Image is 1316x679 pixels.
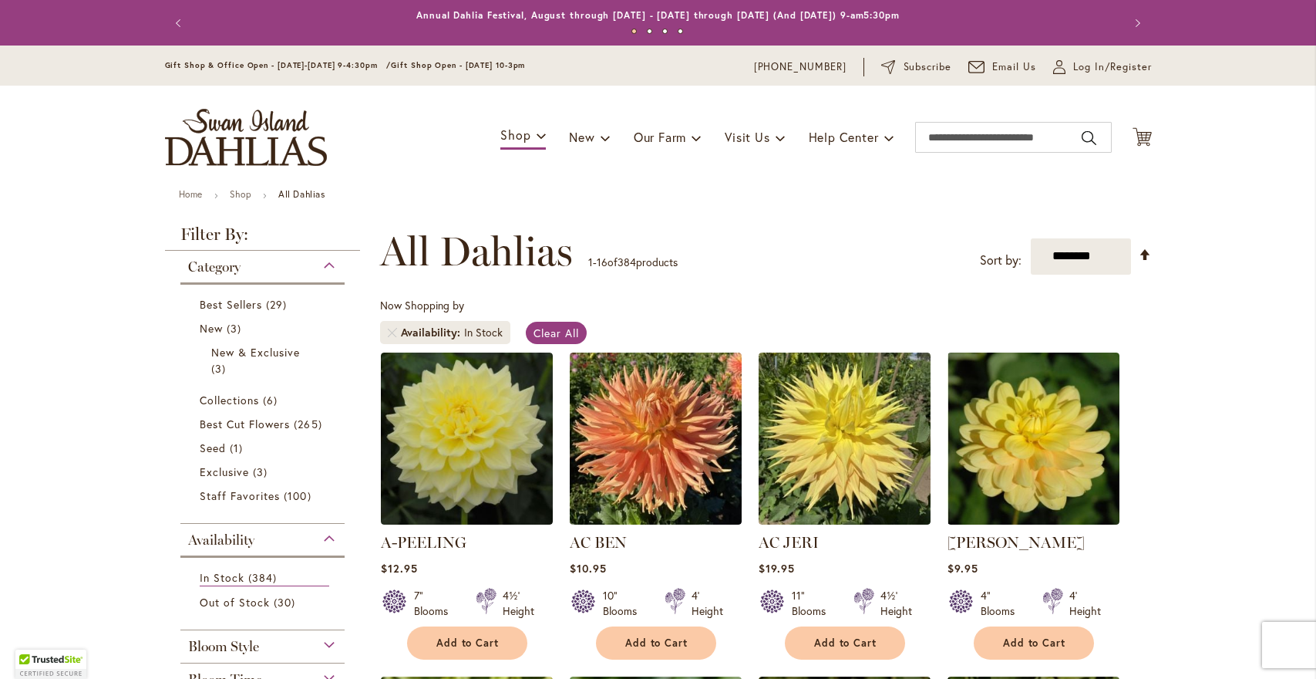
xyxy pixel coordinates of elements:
[570,353,742,525] img: AC BEN
[792,588,835,619] div: 11" Blooms
[759,353,931,525] img: AC Jeri
[380,298,464,312] span: Now Shopping by
[200,488,330,504] a: Staff Favorites
[570,561,607,576] span: $10.95
[1053,59,1152,75] a: Log In/Register
[881,59,951,75] a: Subscribe
[200,464,330,480] a: Exclusive
[526,322,587,344] a: Clear All
[200,417,291,431] span: Best Cut Flowers
[570,533,627,552] a: AC BEN
[248,569,281,586] span: 384
[1003,637,1066,650] span: Add to Cart
[188,638,259,655] span: Bloom Style
[754,59,847,75] a: [PHONE_NUMBER]
[381,533,466,552] a: A-PEELING
[980,246,1021,275] label: Sort by:
[603,588,646,619] div: 10" Blooms
[416,9,900,21] a: Annual Dahlia Festival, August through [DATE] - [DATE] through [DATE] (And [DATE]) 9-am5:30pm
[188,532,254,549] span: Availability
[380,228,573,275] span: All Dahlias
[200,441,226,455] span: Seed
[533,326,579,340] span: Clear All
[230,440,247,456] span: 1
[992,59,1036,75] span: Email Us
[179,188,203,200] a: Home
[284,488,315,504] span: 100
[759,513,931,528] a: AC Jeri
[200,320,330,336] a: New
[200,297,263,312] span: Best Sellers
[200,296,330,312] a: Best Sellers
[165,109,327,166] a: store logo
[947,533,1085,552] a: [PERSON_NAME]
[381,513,553,528] a: A-Peeling
[200,594,330,610] a: Out of Stock 30
[785,627,905,660] button: Add to Cart
[809,129,879,145] span: Help Center
[200,440,330,456] a: Seed
[569,129,594,145] span: New
[263,392,281,408] span: 6
[904,59,952,75] span: Subscribe
[188,258,241,275] span: Category
[253,464,271,480] span: 3
[211,344,318,377] a: New &amp; Exclusive
[662,29,668,34] button: 3 of 4
[814,637,877,650] span: Add to Cart
[200,416,330,432] a: Best Cut Flowers
[968,59,1036,75] a: Email Us
[1069,588,1101,619] div: 4' Height
[725,129,769,145] span: Visit Us
[227,320,245,336] span: 3
[947,353,1119,525] img: AHOY MATEY
[200,488,281,503] span: Staff Favorites
[381,353,553,525] img: A-Peeling
[880,588,912,619] div: 4½' Height
[947,513,1119,528] a: AHOY MATEY
[625,637,688,650] span: Add to Cart
[266,296,291,312] span: 29
[647,29,652,34] button: 2 of 4
[631,29,637,34] button: 1 of 4
[200,570,244,585] span: In Stock
[678,29,683,34] button: 4 of 4
[947,561,978,576] span: $9.95
[274,594,299,610] span: 30
[414,588,457,619] div: 7" Blooms
[503,588,534,619] div: 4½' Height
[588,255,593,269] span: 1
[200,595,271,610] span: Out of Stock
[588,250,678,275] p: - of products
[974,627,1094,660] button: Add to Cart
[388,328,397,337] a: Remove Availability In Stock
[165,226,361,251] strong: Filter By:
[596,627,716,660] button: Add to Cart
[200,569,330,586] a: In Stock 384
[634,129,686,145] span: Our Farm
[407,627,527,660] button: Add to Cart
[401,325,464,340] span: Availability
[200,393,260,407] span: Collections
[759,561,795,576] span: $19.95
[391,60,525,70] span: Gift Shop Open - [DATE] 10-3pm
[692,588,723,619] div: 4' Height
[165,60,392,70] span: Gift Shop & Office Open - [DATE]-[DATE] 9-4:30pm /
[200,464,249,479] span: Exclusive
[500,127,530,143] span: Shop
[570,513,742,528] a: AC BEN
[200,392,330,408] a: Collections
[165,8,196,39] button: Previous
[211,360,230,377] span: 3
[618,255,636,269] span: 384
[294,416,325,432] span: 265
[436,637,500,650] span: Add to Cart
[278,188,325,200] strong: All Dahlias
[1073,59,1152,75] span: Log In/Register
[381,561,418,576] span: $12.95
[12,624,55,667] iframe: Launch Accessibility Center
[981,588,1024,619] div: 4" Blooms
[200,321,223,336] span: New
[759,533,819,552] a: AC JERI
[597,255,608,269] span: 16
